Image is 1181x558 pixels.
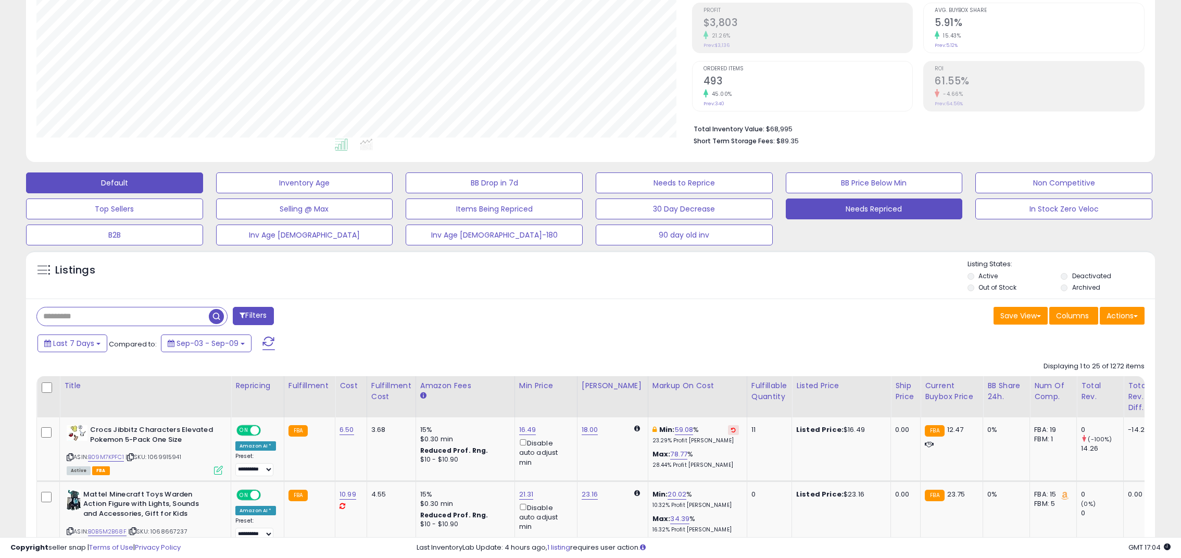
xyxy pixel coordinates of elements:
[796,425,844,435] b: Listed Price:
[420,511,488,519] b: Reduced Prof. Rng.
[519,502,569,532] div: Disable auto adjust min
[1034,490,1069,499] div: FBA: 15
[925,425,944,437] small: FBA
[88,453,124,462] a: B09M7KPFC1
[987,490,1022,499] div: 0%
[259,426,276,435] span: OFF
[235,453,276,476] div: Preset:
[796,490,883,499] div: $23.16
[233,307,273,325] button: Filters
[519,380,573,391] div: Min Price
[288,425,308,437] small: FBA
[420,455,507,464] div: $10 - $10.90
[26,225,203,245] button: B2B
[89,542,133,552] a: Terms of Use
[1128,490,1150,499] div: 0.00
[1034,380,1072,402] div: Num of Comp.
[288,490,308,501] small: FBA
[939,90,963,98] small: -4.66%
[1072,271,1111,280] label: Deactivated
[26,172,203,193] button: Default
[55,263,95,278] h5: Listings
[1081,490,1123,499] div: 0
[925,380,978,402] div: Current Buybox Price
[652,380,743,391] div: Markup on Cost
[37,334,107,352] button: Last 7 Days
[1072,283,1100,292] label: Archived
[694,122,1137,134] li: $68,995
[582,489,598,500] a: 23.16
[939,32,961,40] small: 15.43%
[519,425,536,435] a: 16.49
[1081,509,1123,518] div: 0
[235,380,280,391] div: Repricing
[925,490,944,501] small: FBA
[652,450,739,469] div: %
[1049,307,1098,325] button: Columns
[92,466,110,475] span: FBA
[109,339,157,349] span: Compared to:
[652,449,671,459] b: Max:
[935,17,1144,31] h2: 5.91%
[90,425,217,447] b: Crocs Jibbitz Characters Elevated Pokemon 5-Pack One Size
[406,225,583,245] button: Inv Age [DEMOGRAPHIC_DATA]-180
[420,425,507,435] div: 15%
[417,543,1171,553] div: Last InventoryLab Update: 4 hours ago, requires user action.
[216,199,393,219] button: Selling @ Max
[64,380,227,391] div: Title
[994,307,1048,325] button: Save View
[406,199,583,219] button: Items Being Repriced
[935,75,1144,89] h2: 61.55%
[420,490,507,499] div: 15%
[652,462,739,469] p: 28.44% Profit [PERSON_NAME]
[135,542,181,552] a: Privacy Policy
[652,437,739,444] p: 23.29% Profit [PERSON_NAME]
[582,380,644,391] div: [PERSON_NAME]
[161,334,252,352] button: Sep-03 - Sep-09
[751,380,787,402] div: Fulfillable Quantity
[1034,499,1069,509] div: FBM: 5
[1100,307,1145,325] button: Actions
[935,42,958,48] small: Prev: 5.12%
[67,466,91,475] span: All listings currently available for purchase on Amazon
[340,425,354,435] a: 6.50
[420,520,507,529] div: $10 - $10.90
[947,489,965,499] span: 23.75
[703,101,724,107] small: Prev: 340
[1044,362,1145,371] div: Displaying 1 to 25 of 1272 items
[652,502,739,509] p: 10.32% Profit [PERSON_NAME]
[10,543,181,553] div: seller snap | |
[1034,435,1069,444] div: FBM: 1
[235,517,276,541] div: Preset:
[796,425,883,435] div: $16.49
[935,101,963,107] small: Prev: 64.56%
[668,489,686,500] a: 20.02
[703,17,913,31] h2: $3,803
[177,338,238,349] span: Sep-03 - Sep-09
[776,136,799,146] span: $89.35
[1034,425,1069,435] div: FBA: 19
[648,376,747,417] th: The percentage added to the cost of goods (COGS) that forms the calculator for Min & Max prices.
[694,125,764,133] b: Total Inventory Value:
[1128,425,1150,435] div: -14.26
[10,542,48,552] strong: Copyright
[786,172,963,193] button: BB Price Below Min
[895,380,916,402] div: Ship Price
[978,283,1016,292] label: Out of Stock
[652,489,668,499] b: Min:
[670,514,689,524] a: 34.39
[703,75,913,89] h2: 493
[371,425,408,435] div: 3.68
[694,137,775,145] b: Short Term Storage Fees:
[978,271,998,280] label: Active
[935,8,1144,14] span: Avg. Buybox Share
[237,490,250,499] span: ON
[935,66,1144,72] span: ROI
[83,490,210,522] b: Mattel Minecraft Toys Warden Action Figure with Lights, Sounds and Accessories, Gift for Kids
[1081,380,1119,402] div: Total Rev.
[652,514,739,534] div: %
[596,199,773,219] button: 30 Day Decrease
[670,449,687,460] a: 78.77
[406,172,583,193] button: BB Drop in 7d
[237,426,250,435] span: ON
